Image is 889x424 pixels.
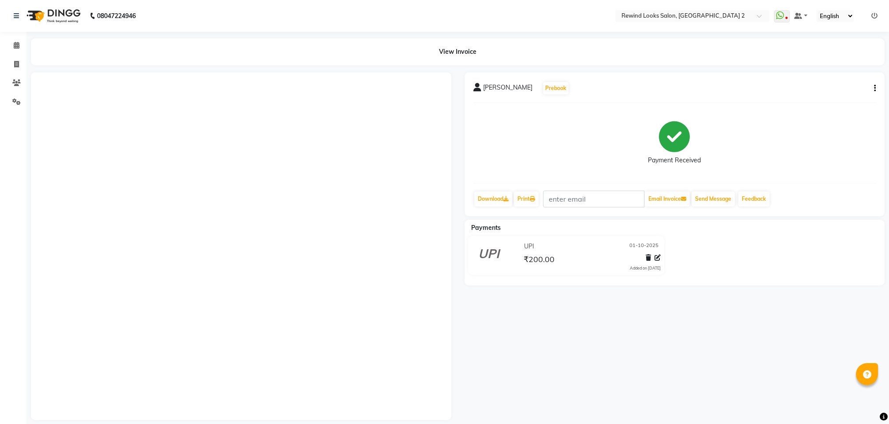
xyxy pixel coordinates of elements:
[629,242,658,251] span: 01-10-2025
[97,4,136,28] b: 08047224946
[22,4,83,28] img: logo
[31,38,885,65] div: View Invoice
[543,191,644,207] input: enter email
[692,191,735,206] button: Send Message
[514,191,539,206] a: Print
[524,242,534,251] span: UPI
[524,254,554,266] span: ₹200.00
[648,156,701,165] div: Payment Received
[630,265,661,271] div: Added on [DATE]
[471,224,501,232] span: Payments
[474,191,512,206] a: Download
[852,389,880,415] iframe: chat widget
[738,191,770,206] a: Feedback
[483,83,532,95] span: [PERSON_NAME]
[645,191,690,206] button: Email Invoice
[543,82,569,94] button: Prebook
